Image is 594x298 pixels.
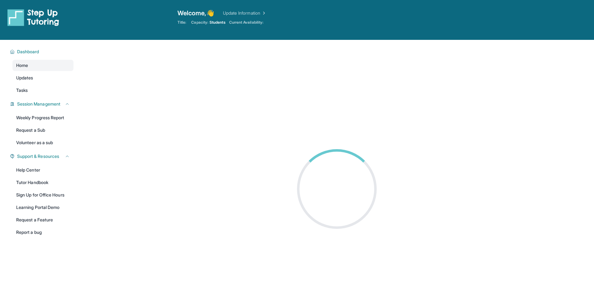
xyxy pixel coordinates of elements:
[210,20,225,25] span: Students
[12,125,73,136] a: Request a Sub
[223,10,266,16] a: Update Information
[17,49,39,55] span: Dashboard
[12,112,73,123] a: Weekly Progress Report
[229,20,263,25] span: Current Availability:
[17,101,60,107] span: Session Management
[12,85,73,96] a: Tasks
[177,9,214,17] span: Welcome, 👋
[12,72,73,83] a: Updates
[7,9,59,26] img: logo
[260,10,266,16] img: Chevron Right
[16,75,33,81] span: Updates
[15,49,70,55] button: Dashboard
[12,177,73,188] a: Tutor Handbook
[16,87,28,93] span: Tasks
[12,137,73,148] a: Volunteer as a sub
[12,202,73,213] a: Learning Portal Demo
[16,62,28,69] span: Home
[15,153,70,159] button: Support & Resources
[12,60,73,71] a: Home
[17,153,59,159] span: Support & Resources
[12,189,73,201] a: Sign Up for Office Hours
[15,101,70,107] button: Session Management
[12,164,73,176] a: Help Center
[177,20,186,25] span: Title:
[191,20,208,25] span: Capacity:
[12,214,73,225] a: Request a Feature
[12,227,73,238] a: Report a bug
